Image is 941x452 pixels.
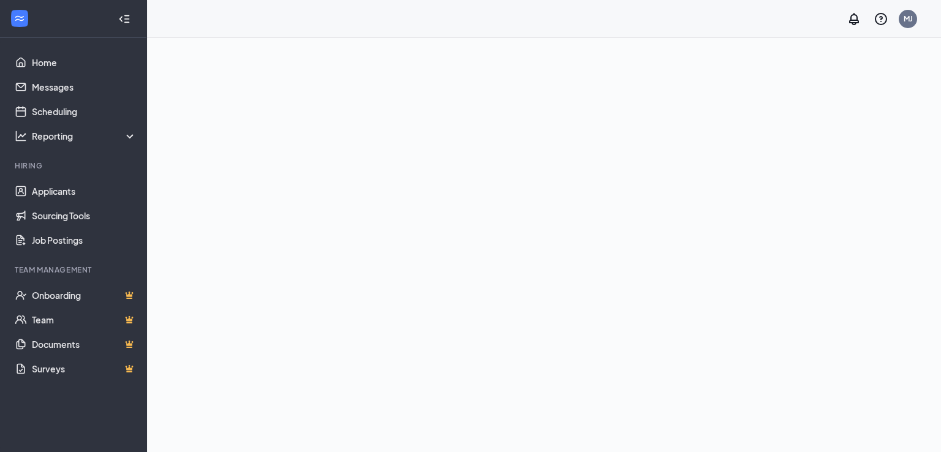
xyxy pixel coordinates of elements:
a: Job Postings [32,228,137,252]
a: Home [32,50,137,75]
div: Team Management [15,265,134,275]
svg: QuestionInfo [874,12,888,26]
a: SurveysCrown [32,356,137,381]
svg: Notifications [847,12,861,26]
a: TeamCrown [32,307,137,332]
a: Scheduling [32,99,137,124]
svg: Collapse [118,13,130,25]
svg: Analysis [15,130,27,142]
a: Sourcing Tools [32,203,137,228]
div: Reporting [32,130,137,142]
svg: WorkstreamLogo [13,12,26,24]
a: Applicants [32,179,137,203]
a: Messages [32,75,137,99]
div: Hiring [15,160,134,171]
a: DocumentsCrown [32,332,137,356]
div: MJ [904,13,913,24]
a: OnboardingCrown [32,283,137,307]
